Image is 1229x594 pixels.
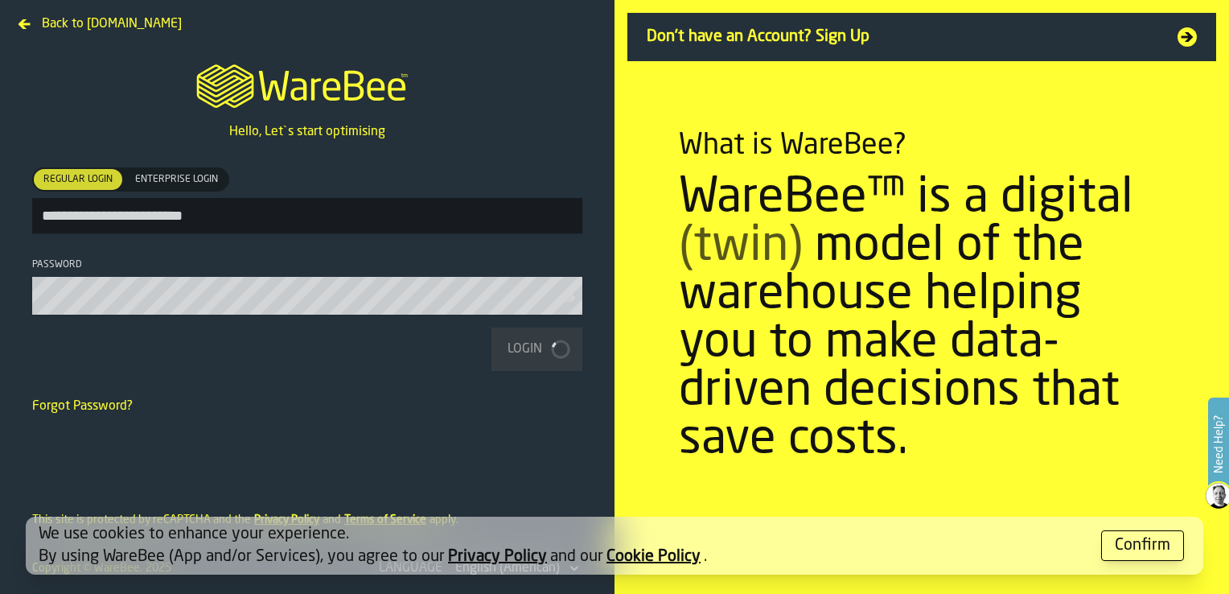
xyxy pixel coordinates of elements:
span: Back to [DOMAIN_NAME] [42,14,182,34]
div: Password [32,259,582,270]
input: button-toolbar-Password [32,277,582,315]
div: Confirm [1115,534,1170,557]
div: WareBee™ is a digital model of the warehouse helping you to make data-driven decisions that save ... [679,175,1165,464]
a: Back to [DOMAIN_NAME] [13,13,188,26]
span: Don't have an Account? Sign Up [647,26,1158,48]
span: (twin) [679,223,803,271]
a: logo-header [182,45,432,122]
input: button-toolbar-[object Object] [32,198,582,233]
p: Hello, Let`s start optimising [229,122,385,142]
label: button-toolbar-[object Object] [32,167,582,233]
a: Forgot Password? [32,400,133,413]
label: button-switch-multi-Enterprise Login [124,167,229,192]
button: button-toolbar-Password [560,290,579,306]
a: Don't have an Account? Sign Up [627,13,1216,61]
a: Cookie Policy [606,549,701,565]
a: Privacy Policy [448,549,547,565]
div: We use cookies to enhance your experience. By using WareBee (App and/or Services), you agree to o... [39,523,1088,568]
div: thumb [34,169,122,190]
div: thumb [125,169,228,190]
label: Need Help? [1210,399,1227,489]
label: button-switch-multi-Regular Login [32,167,124,192]
button: button-Login [491,328,582,371]
div: alert-[object Object] [26,517,1203,575]
span: Regular Login [37,172,119,187]
button: button- [1101,530,1184,561]
div: Login [501,340,549,359]
span: Enterprise Login [129,172,224,187]
div: What is WareBee? [679,130,906,162]
label: button-toolbar-Password [32,259,582,315]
